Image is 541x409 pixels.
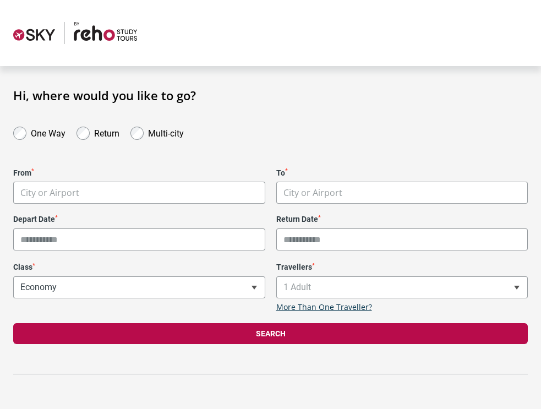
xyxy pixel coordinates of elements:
span: City or Airport [276,182,528,204]
label: Depart Date [13,215,265,224]
label: From [13,168,265,178]
span: City or Airport [20,187,79,199]
span: City or Airport [14,182,265,204]
label: To [276,168,528,178]
label: Return [94,126,119,139]
span: Economy [14,277,265,298]
span: 1 Adult [277,277,528,298]
span: City or Airport [283,187,342,199]
span: Economy [13,276,265,298]
label: One Way [31,126,65,139]
label: Multi-city [148,126,184,139]
a: More Than One Traveller? [276,303,372,312]
button: Search [13,323,528,344]
h1: Hi, where would you like to go? [13,88,528,102]
span: 1 Adult [276,276,528,298]
label: Class [13,263,265,272]
label: Return Date [276,215,528,224]
label: Travellers [276,263,528,272]
span: City or Airport [13,182,265,204]
span: City or Airport [277,182,528,204]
